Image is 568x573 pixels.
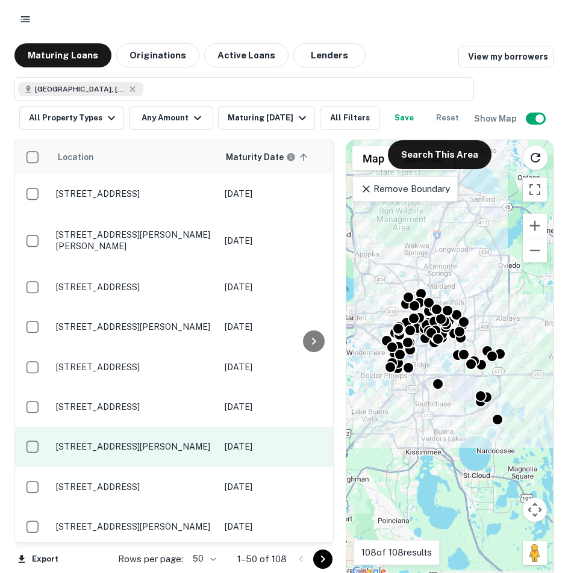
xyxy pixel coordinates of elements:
th: Location [50,140,219,174]
p: [STREET_ADDRESS][PERSON_NAME] [56,441,213,452]
button: Reset [428,106,467,130]
p: [DATE] [225,480,333,494]
button: All Property Types [19,106,124,130]
div: Maturing [DATE] [228,111,310,125]
p: [STREET_ADDRESS] [56,482,213,492]
p: [DATE] [225,400,333,413]
h6: Maturity Date [226,150,284,164]
p: [STREET_ADDRESS][PERSON_NAME] [56,321,213,332]
p: [STREET_ADDRESS] [56,282,213,293]
div: 50 [188,550,218,568]
p: [DATE] [225,361,333,374]
p: [STREET_ADDRESS] [56,188,213,199]
button: Maturing [DATE] [218,106,315,130]
button: Reload search area [523,145,548,170]
button: Zoom out [523,238,547,262]
p: [DATE] [225,280,333,294]
p: [STREET_ADDRESS][PERSON_NAME] [56,521,213,532]
button: Show street map [352,146,395,170]
span: Location [57,150,110,164]
th: Maturity dates displayed may be estimated. Please contact the lender for the most accurate maturi... [219,140,339,174]
h6: Show Map [474,112,519,125]
button: Originations [116,43,199,67]
p: [DATE] [225,234,333,247]
iframe: Chat Widget [508,477,568,534]
button: Search This Area [388,140,492,169]
a: View my borrowers [458,46,554,67]
button: Drag Pegman onto the map to open Street View [523,541,547,565]
p: 108 of 108 results [361,545,432,560]
button: Lenders [293,43,366,67]
p: 1–50 of 108 [237,552,287,566]
p: [DATE] [225,520,333,533]
p: [STREET_ADDRESS] [56,401,213,412]
button: Zoom in [523,214,547,238]
button: All Filters [320,106,380,130]
button: Maturing Loans [14,43,111,67]
p: [DATE] [225,320,333,333]
p: Remove Boundary [360,182,450,196]
button: Export [14,550,61,568]
button: Toggle fullscreen view [523,178,547,202]
p: Rows per page: [118,552,183,566]
button: Active Loans [204,43,289,67]
span: Maturity dates displayed may be estimated. Please contact the lender for the most accurate maturi... [226,150,311,164]
div: Maturity dates displayed may be estimated. Please contact the lender for the most accurate maturi... [226,150,296,164]
button: Save your search to get updates of matches that match your search criteria. [385,106,423,130]
p: [DATE] [225,440,333,453]
button: Any Amount [129,106,213,130]
button: Go to next page [313,550,332,569]
p: [STREET_ADDRESS] [56,362,213,373]
p: [STREET_ADDRESS][PERSON_NAME][PERSON_NAME] [56,229,213,251]
span: [GEOGRAPHIC_DATA], [GEOGRAPHIC_DATA], [GEOGRAPHIC_DATA] [35,84,125,94]
p: [DATE] [225,187,333,200]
